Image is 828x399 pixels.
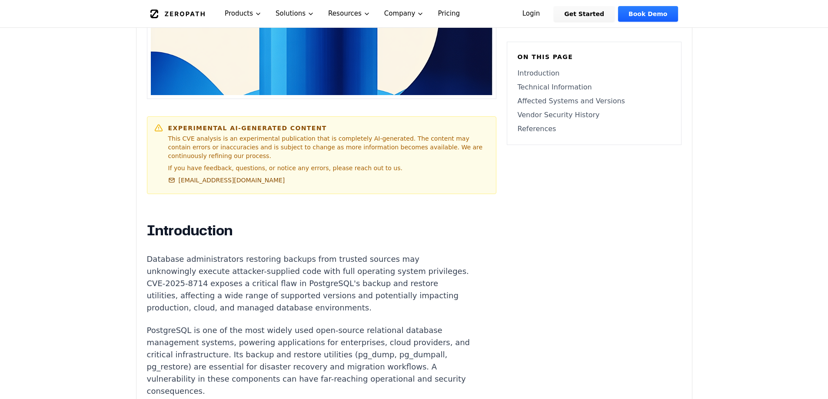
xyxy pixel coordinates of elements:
p: Database administrators restoring backups from trusted sources may unknowingly execute attacker-s... [147,253,470,314]
a: Vendor Security History [518,110,671,120]
p: If you have feedback, questions, or notice any errors, please reach out to us. [168,164,489,172]
a: Technical Information [518,82,671,92]
a: Affected Systems and Versions [518,96,671,106]
a: Book Demo [618,6,678,22]
a: Get Started [554,6,615,22]
a: Login [512,6,551,22]
h2: Introduction [147,222,470,239]
p: PostgreSQL is one of the most widely used open-source relational database management systems, pow... [147,324,470,397]
a: Introduction [518,68,671,79]
h6: Experimental AI-Generated Content [168,124,489,132]
a: References [518,124,671,134]
a: [EMAIL_ADDRESS][DOMAIN_NAME] [168,176,285,185]
p: This CVE analysis is an experimental publication that is completely AI-generated. The content may... [168,134,489,160]
h6: On this page [518,53,671,61]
